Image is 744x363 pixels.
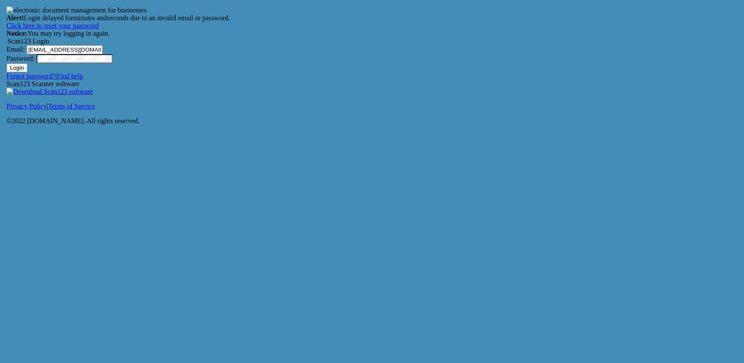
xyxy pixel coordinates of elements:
[6,63,28,72] button: Login
[6,46,25,53] label: Email:
[57,72,83,80] a: Find help
[27,45,103,54] input: Email
[6,117,738,125] p: ©2022 [DOMAIN_NAME]. All rights reserved.
[6,55,35,62] label: Password:
[6,30,738,37] div: You may try logging in again.
[6,80,738,96] div: Scan123 Scanner software
[6,72,738,80] div: |
[6,72,55,80] a: Forgot password?
[6,6,147,14] img: electronic document management for businesses
[48,102,95,110] a: Terms of Service
[6,88,93,96] img: Download Scan123 software
[6,22,99,29] a: Click here to reset your password
[6,102,738,110] p: |
[6,30,28,37] strong: Notice:
[6,14,738,30] div: Login delayed for minutes and seconds due to an invalid email or password.
[6,37,738,45] legend: Scan123 Login
[6,14,24,22] strong: Alert!
[6,102,47,110] a: Privacy Policy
